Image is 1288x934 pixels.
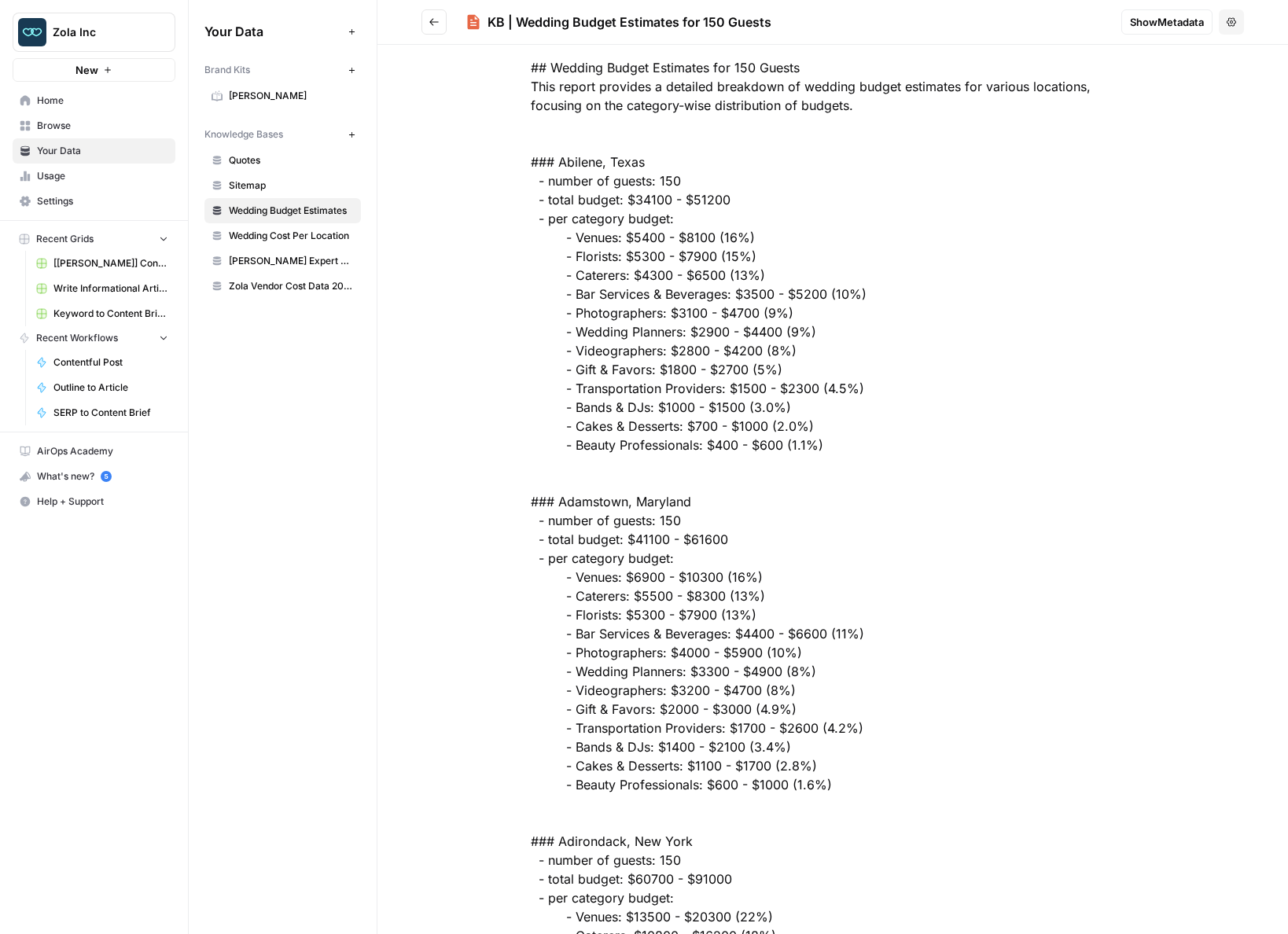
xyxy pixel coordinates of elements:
span: Contentful Post [53,355,168,370]
span: Your Data [204,22,342,41]
span: Brand Kits [204,63,250,77]
a: Your Data [13,138,175,164]
a: [PERSON_NAME] [204,83,361,108]
a: Sitemap [204,173,361,198]
span: Usage [37,169,168,183]
span: Zola Vendor Cost Data 2025 [229,279,354,293]
a: Keyword to Content Brief Grid [29,301,175,326]
span: Knowledge Bases [204,127,283,142]
span: Zola Inc [53,24,148,40]
a: Contentful Post [29,350,175,375]
span: [PERSON_NAME] Expert Advice Articles [229,254,354,268]
button: Recent Grids [13,227,175,251]
span: AirOps Academy [37,444,168,458]
span: [PERSON_NAME] [229,89,354,103]
span: New [75,62,98,78]
button: Go back [421,9,447,35]
span: Quotes [229,153,354,167]
span: Your Data [37,144,168,158]
img: Zola Inc Logo [18,18,46,46]
a: 5 [101,471,112,482]
button: Workspace: Zola Inc [13,13,175,52]
a: Quotes [204,148,361,173]
a: AirOps Academy [13,439,175,464]
span: Wedding Budget Estimates [229,204,354,218]
span: Recent Workflows [36,331,118,345]
span: [[PERSON_NAME]] Content Creation [53,256,168,270]
span: Help + Support [37,495,168,509]
text: 5 [104,473,108,480]
span: Keyword to Content Brief Grid [53,307,168,321]
span: Outline to Article [53,381,168,395]
a: Wedding Cost Per Location [204,223,361,248]
a: Usage [13,164,175,189]
a: Home [13,88,175,113]
a: Settings [13,189,175,214]
span: Write Informational Article [53,281,168,296]
a: Wedding Budget Estimates [204,198,361,223]
button: Recent Workflows [13,326,175,350]
div: KB | Wedding Budget Estimates for 150 Guests [488,13,771,31]
a: SERP to Content Brief [29,400,175,425]
a: Browse [13,113,175,138]
a: [[PERSON_NAME]] Content Creation [29,251,175,276]
button: ShowMetadata [1121,9,1213,35]
span: Home [37,94,168,108]
a: Zola Vendor Cost Data 2025 [204,274,361,299]
span: Wedding Cost Per Location [229,229,354,243]
span: Browse [37,119,168,133]
span: Recent Grids [36,232,94,246]
div: What's new? [13,465,175,488]
button: New [13,58,175,82]
button: What's new? 5 [13,464,175,489]
span: Show Metadata [1130,14,1204,30]
span: SERP to Content Brief [53,406,168,420]
span: Settings [37,194,168,208]
span: Sitemap [229,178,354,193]
a: [PERSON_NAME] Expert Advice Articles [204,248,361,274]
a: Outline to Article [29,375,175,400]
button: Help + Support [13,489,175,514]
a: Write Informational Article [29,276,175,301]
